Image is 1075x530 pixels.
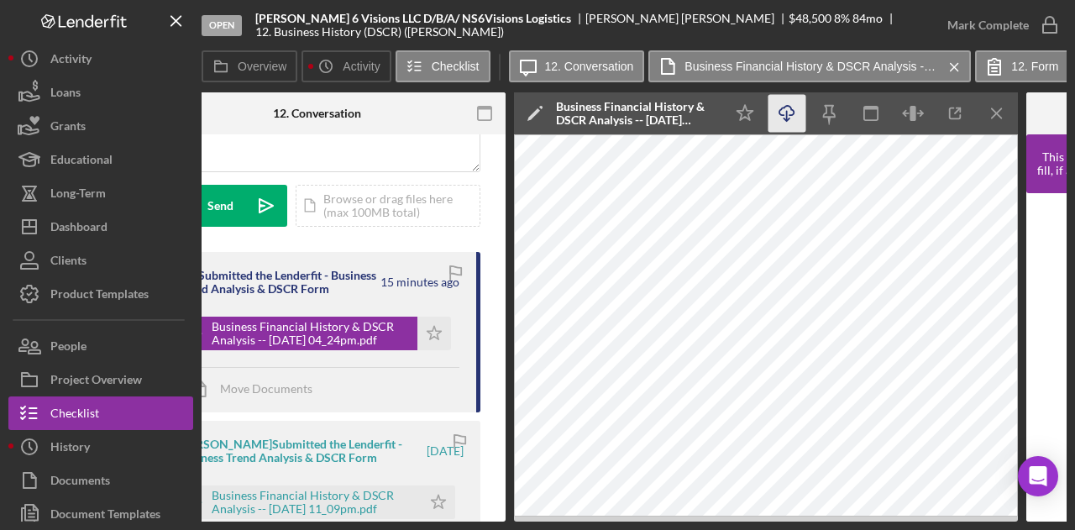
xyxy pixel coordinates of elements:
[343,60,380,73] label: Activity
[50,210,107,248] div: Dashboard
[178,317,451,350] button: Business Financial History & DSCR Analysis -- [DATE] 04_24pm.pdf
[8,396,193,430] button: Checklist
[178,368,329,410] button: Move Documents
[545,60,634,73] label: 12. Conversation
[8,176,193,210] button: Long-Term
[585,12,789,25] div: [PERSON_NAME] [PERSON_NAME]
[302,50,391,82] button: Activity
[207,185,233,227] div: Send
[396,50,490,82] button: Checklist
[8,109,193,143] button: Grants
[50,176,106,214] div: Long-Term
[50,396,99,434] div: Checklist
[556,100,716,127] div: Business Financial History & DSCR Analysis -- [DATE] 04_24pm.pdf
[380,275,459,289] time: 2025-09-23 20:24
[50,109,86,147] div: Grants
[931,8,1067,42] button: Mark Complete
[1018,456,1058,496] div: Open Intercom Messenger
[509,50,645,82] button: 12. Conversation
[238,60,286,73] label: Overview
[432,60,480,73] label: Checklist
[50,329,87,367] div: People
[8,430,193,464] button: History
[8,42,193,76] button: Activity
[50,363,142,401] div: Project Overview
[178,485,455,519] button: Business Financial History & DSCR Analysis -- [DATE] 11_09pm.pdf
[427,444,464,458] time: 2025-09-17 03:09
[975,50,1069,82] button: 12. Form
[220,381,312,396] span: Move Documents
[202,50,297,82] button: Overview
[8,143,193,176] button: Educational
[178,269,378,296] div: You Submitted the Lenderfit - Business Trend Analysis & DSCR Form
[8,210,193,244] button: Dashboard
[50,430,90,468] div: History
[50,76,81,113] div: Loans
[684,60,936,73] label: Business Financial History & DSCR Analysis -- [DATE] 04_24pm.pdf
[50,464,110,501] div: Documents
[212,320,409,347] div: Business Financial History & DSCR Analysis -- [DATE] 04_24pm.pdf
[255,25,504,39] div: 12. Business History (DSCR) ([PERSON_NAME])
[8,464,193,497] button: Documents
[178,438,424,464] div: [PERSON_NAME] Submitted the Lenderfit - Business Trend Analysis & DSCR Form
[852,12,883,25] div: 84 mo
[789,11,831,25] span: $48,500
[50,277,149,315] div: Product Templates
[50,143,113,181] div: Educational
[648,50,971,82] button: Business Financial History & DSCR Analysis -- [DATE] 04_24pm.pdf
[50,244,87,281] div: Clients
[1011,60,1058,73] label: 12. Form
[8,277,193,311] button: Product Templates
[153,185,287,227] button: Send
[8,76,193,109] button: Loans
[947,8,1029,42] div: Mark Complete
[50,42,92,80] div: Activity
[8,363,193,396] button: Project Overview
[8,329,193,363] button: People
[202,15,242,36] div: Open
[255,12,571,25] b: [PERSON_NAME] 6 Visions LLC D/B/A/ NS6Visions Logistics
[212,489,413,516] div: Business Financial History & DSCR Analysis -- [DATE] 11_09pm.pdf
[834,12,850,25] div: 8 %
[273,107,361,120] div: 12. Conversation
[8,244,193,277] button: Clients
